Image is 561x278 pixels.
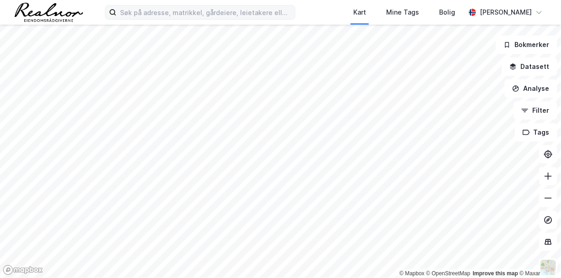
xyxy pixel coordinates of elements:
[15,3,83,22] img: realnor-logo.934646d98de889bb5806.png
[353,7,366,18] div: Kart
[515,234,561,278] iframe: Chat Widget
[439,7,455,18] div: Bolig
[515,234,561,278] div: Kontrollprogram for chat
[480,7,532,18] div: [PERSON_NAME]
[386,7,419,18] div: Mine Tags
[116,5,295,19] input: Søk på adresse, matrikkel, gårdeiere, leietakere eller personer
